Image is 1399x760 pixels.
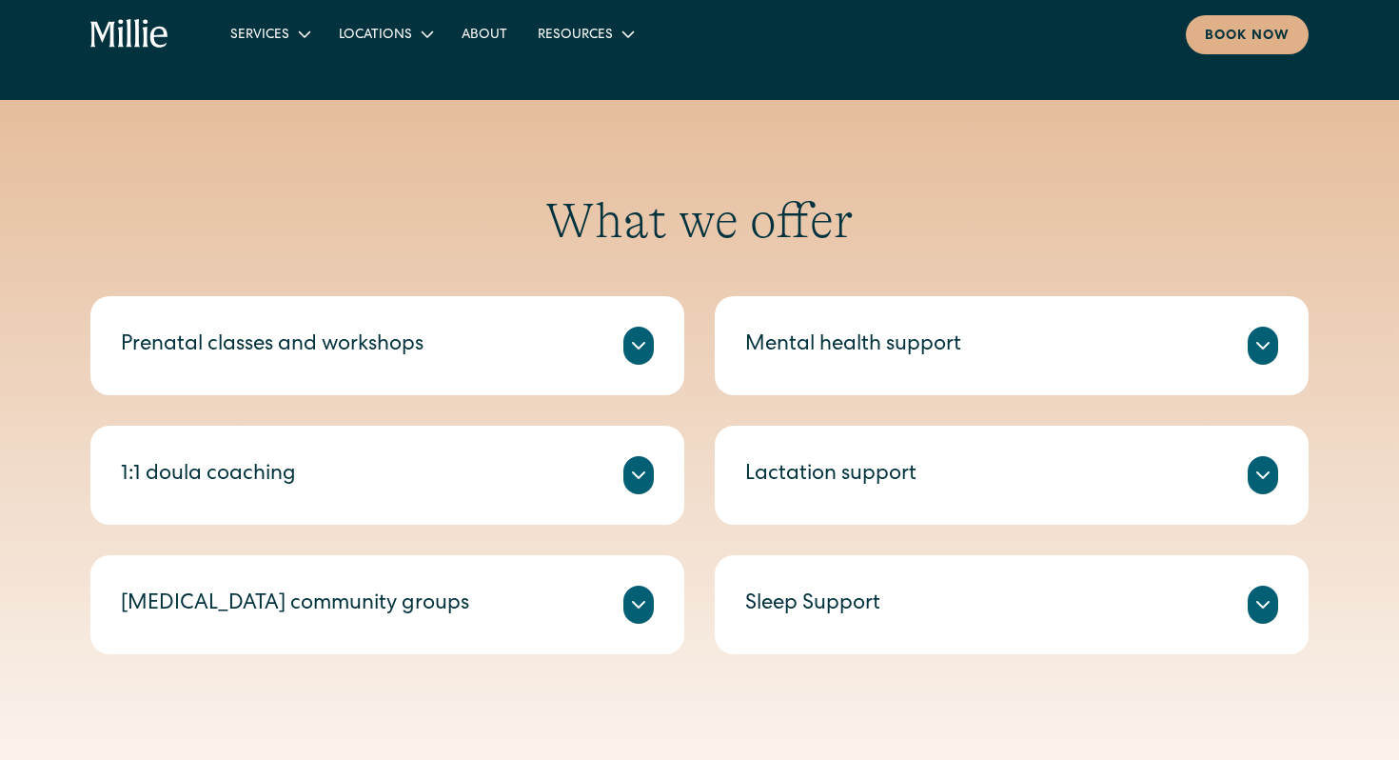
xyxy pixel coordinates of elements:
div: Resources [522,18,647,50]
h2: What we offer [90,191,1309,250]
a: About [446,18,522,50]
div: Resources [538,26,613,46]
div: Services [215,18,324,50]
div: Services [230,26,289,46]
a: Book now [1186,15,1309,54]
div: Sleep Support [745,590,880,621]
div: Locations [324,18,446,50]
div: Prenatal classes and workshops [121,330,424,362]
div: [MEDICAL_DATA] community groups [121,590,469,621]
div: Lactation support [745,460,916,491]
div: Locations [339,26,412,46]
div: Book now [1205,27,1290,47]
div: 1:1 doula coaching [121,460,296,491]
div: Mental health support [745,330,961,362]
a: home [90,19,169,50]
